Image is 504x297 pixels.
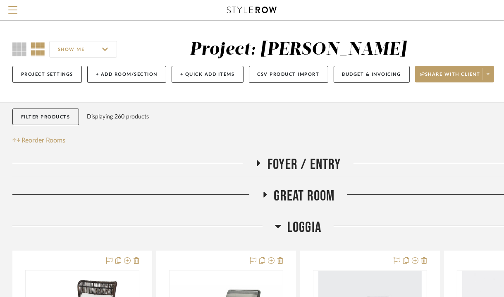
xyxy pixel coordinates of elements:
button: CSV Product Import [249,66,328,83]
button: Reorder Rooms [12,135,66,145]
button: Share with client [415,66,494,82]
div: Project: [PERSON_NAME] [190,41,406,58]
span: Great Room [274,187,335,205]
div: Displaying 260 products [87,109,149,125]
span: Reorder Rooms [22,135,66,145]
span: Foyer / Entry [268,156,341,174]
button: Project Settings [12,66,82,83]
button: Filter Products [12,109,79,126]
button: + Add Room/Section [87,66,166,83]
button: + Quick Add Items [172,66,244,83]
button: Budget & Invoicing [334,66,410,83]
span: Loggia [287,219,321,237]
span: Share with client [420,71,480,84]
